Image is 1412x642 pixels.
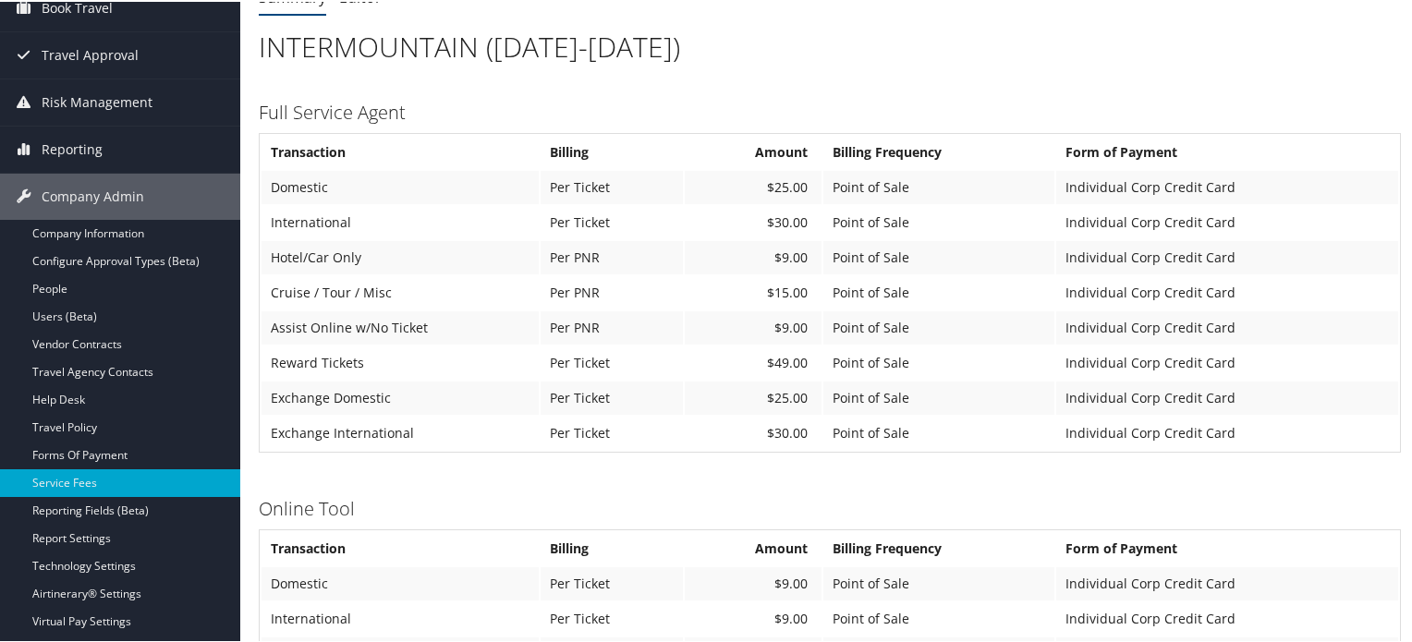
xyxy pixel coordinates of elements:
td: Point of Sale [823,169,1054,202]
td: Individual Corp Credit Card [1056,415,1398,448]
td: $25.00 [685,169,822,202]
td: Cruise / Tour / Misc [262,274,539,308]
span: Travel Approval [42,30,139,77]
td: Point of Sale [823,415,1054,448]
td: Point of Sale [823,274,1054,308]
td: Per Ticket [541,565,683,599]
td: Point of Sale [823,345,1054,378]
th: Amount [685,530,822,563]
td: $9.00 [685,309,822,343]
th: Billing Frequency [823,530,1054,563]
td: Individual Corp Credit Card [1056,239,1398,273]
td: Individual Corp Credit Card [1056,274,1398,308]
td: $25.00 [685,380,822,413]
td: Point of Sale [823,309,1054,343]
td: Per Ticket [541,380,683,413]
td: Individual Corp Credit Card [1056,345,1398,378]
th: Form of Payment [1056,134,1398,167]
td: Point of Sale [823,380,1054,413]
th: Transaction [262,530,539,563]
td: $49.00 [685,345,822,378]
td: Per PNR [541,274,683,308]
th: Transaction [262,134,539,167]
td: Individual Corp Credit Card [1056,309,1398,343]
td: Point of Sale [823,600,1054,634]
td: $9.00 [685,600,822,634]
td: Point of Sale [823,565,1054,599]
td: Per Ticket [541,169,683,202]
td: Individual Corp Credit Card [1056,204,1398,237]
td: Per PNR [541,309,683,343]
h3: Online Tool [259,494,1401,520]
td: Individual Corp Credit Card [1056,380,1398,413]
td: Point of Sale [823,204,1054,237]
h1: INTERMOUNTAIN ([DATE]-[DATE]) [259,26,1401,65]
td: Per Ticket [541,600,683,634]
td: Per Ticket [541,204,683,237]
span: Risk Management [42,78,152,124]
td: $9.00 [685,565,822,599]
h3: Full Service Agent [259,98,1401,124]
th: Billing [541,530,683,563]
td: Exchange Domestic [262,380,539,413]
span: Company Admin [42,172,144,218]
td: Assist Online w/No Ticket [262,309,539,343]
th: Amount [685,134,822,167]
td: Per Ticket [541,345,683,378]
td: $30.00 [685,204,822,237]
td: Reward Tickets [262,345,539,378]
td: Individual Corp Credit Card [1056,169,1398,202]
td: Individual Corp Credit Card [1056,600,1398,634]
td: Per Ticket [541,415,683,448]
td: Domestic [262,169,539,202]
td: $30.00 [685,415,822,448]
td: Individual Corp Credit Card [1056,565,1398,599]
td: Exchange International [262,415,539,448]
span: Reporting [42,125,103,171]
td: International [262,204,539,237]
td: International [262,600,539,634]
th: Billing [541,134,683,167]
td: Per PNR [541,239,683,273]
td: Domestic [262,565,539,599]
th: Billing Frequency [823,134,1054,167]
td: Point of Sale [823,239,1054,273]
th: Form of Payment [1056,530,1398,563]
td: Hotel/Car Only [262,239,539,273]
td: $15.00 [685,274,822,308]
td: $9.00 [685,239,822,273]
